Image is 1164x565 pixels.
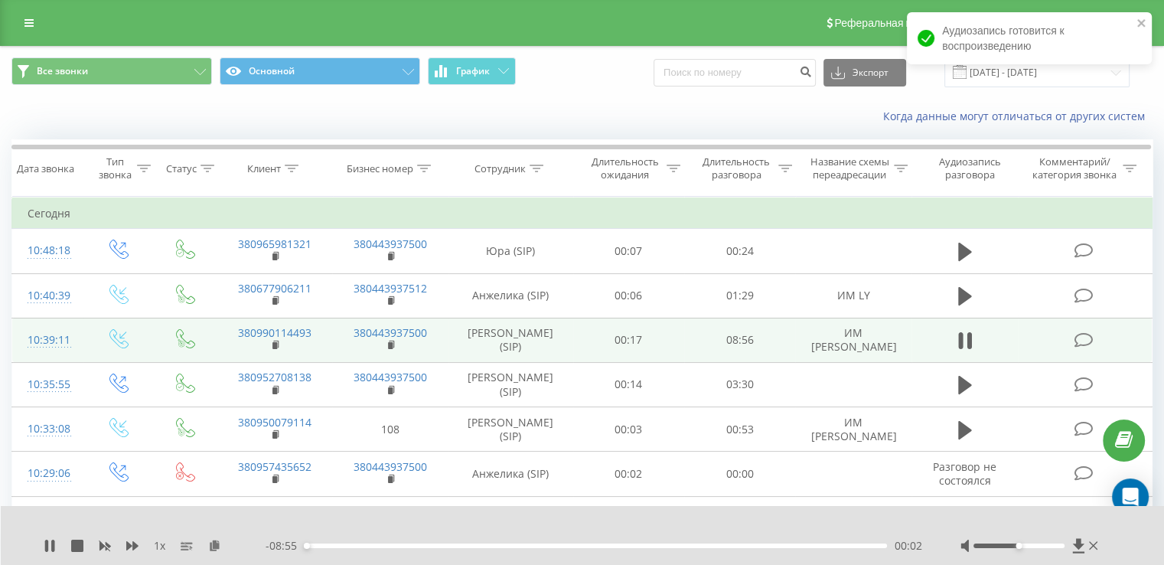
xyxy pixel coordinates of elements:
a: 380994435591 [238,504,311,518]
div: Дата звонка [17,162,74,175]
td: Юра (SIP) [448,229,573,273]
div: Название схемы переадресации [810,155,890,181]
td: 00:07 [573,229,684,273]
div: Open Intercom Messenger [1112,478,1149,515]
div: Длительность разговора [698,155,774,181]
input: Поиск по номеру [654,59,816,87]
div: 10:27:08 [28,504,68,534]
a: Когда данные могут отличаться от других систем [883,109,1153,123]
td: ИМ LY [795,273,911,318]
td: Анжелика (SIP) [448,273,573,318]
div: 10:40:39 [28,281,68,311]
span: 1 x [154,538,165,554]
a: 380952708138 [238,370,311,384]
span: 00:02 [895,538,922,554]
span: График [456,66,490,77]
a: 380677906211 [238,281,311,296]
button: Все звонки [11,57,212,85]
td: 00:53 [684,407,795,452]
td: 03:30 [684,362,795,407]
button: close [1136,17,1147,31]
div: 10:33:08 [28,414,68,444]
div: 10:29:06 [28,459,68,488]
div: 10:48:18 [28,236,68,266]
td: Сегодня [12,198,1153,229]
div: 10:39:11 [28,325,68,355]
td: 00:06 [573,273,684,318]
span: Разговор не состоялся [933,459,996,488]
td: 00:02 [573,452,684,496]
td: ИМ [PERSON_NAME] [795,318,911,362]
div: Комментарий/категория звонка [1029,155,1119,181]
button: График [428,57,516,85]
a: 380443937500 [354,325,427,340]
td: 08:56 [684,318,795,362]
button: Экспорт [823,59,906,87]
a: 380957435652 [238,459,311,474]
div: Accessibility label [304,543,310,549]
div: Длительность ожидания [587,155,664,181]
td: [PERSON_NAME] (SIP) [448,362,573,407]
a: 380990114493 [238,325,311,340]
td: 00:39 [573,496,684,541]
div: Клиент [247,162,281,175]
div: Аудиозапись готовится к воспроизведению [907,12,1152,64]
a: 380965981321 [238,237,311,251]
a: 380443937500 [354,504,427,518]
td: 00:00 [684,452,795,496]
span: - 08:55 [266,538,305,554]
td: 00:14 [573,362,684,407]
td: 00:24 [684,229,795,273]
td: Юра (SIP) [448,496,573,541]
td: 01:29 [684,273,795,318]
span: Реферальная программа [834,17,960,29]
td: 00:03 [573,407,684,452]
div: Сотрудник [474,162,526,175]
span: Все звонки [37,65,88,77]
div: Бизнес номер [347,162,413,175]
td: 00:17 [573,318,684,362]
div: Аудиозапись разговора [925,155,1015,181]
div: Accessibility label [1016,543,1022,549]
td: [PERSON_NAME] (SIP) [448,318,573,362]
td: Анжелика (SIP) [448,452,573,496]
a: 380443937512 [354,281,427,296]
td: ИМ [PERSON_NAME] [795,407,911,452]
td: 02:30 [684,496,795,541]
td: 108 [332,407,448,452]
div: Тип звонка [96,155,132,181]
button: Основной [220,57,420,85]
a: 380950079114 [238,415,311,429]
a: 380443937500 [354,459,427,474]
div: Статус [166,162,197,175]
td: [PERSON_NAME] (SIP) [448,407,573,452]
a: 380443937500 [354,370,427,384]
a: 380443937500 [354,237,427,251]
div: 10:35:55 [28,370,68,400]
